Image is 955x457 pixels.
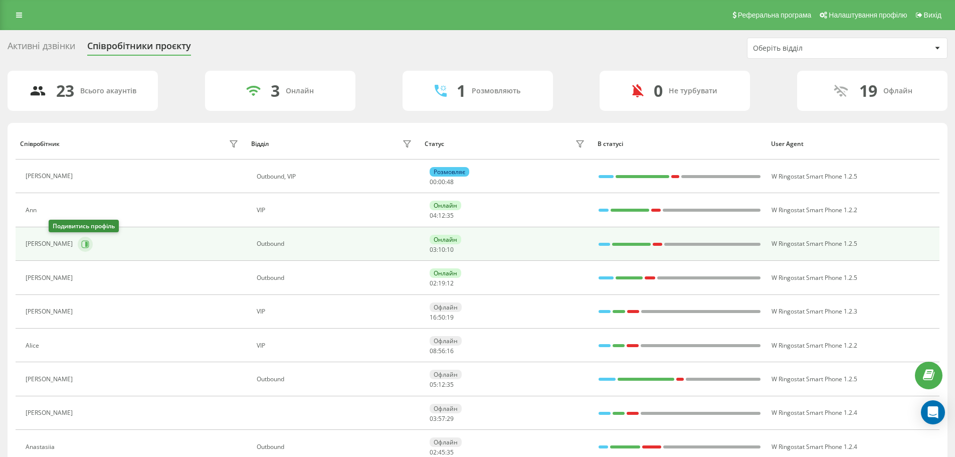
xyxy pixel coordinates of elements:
div: Офлайн [430,336,462,346]
div: 23 [56,81,74,100]
div: [PERSON_NAME] [26,173,75,180]
div: Онлайн [286,87,314,95]
div: Open Intercom Messenger [921,400,945,424]
div: Оutbound [257,376,415,383]
span: 19 [447,313,454,322]
div: Онлайн [430,268,461,278]
div: VIP [257,207,415,214]
div: Офлайн [430,437,462,447]
div: Онлайн [430,235,461,244]
div: [PERSON_NAME] [26,240,75,247]
div: : : [430,415,454,422]
div: Розмовляють [472,87,520,95]
div: Ann [26,207,39,214]
div: Подивитись профіль [49,220,119,232]
span: 57 [438,414,445,423]
span: 02 [430,448,437,456]
span: 00 [430,178,437,186]
div: [PERSON_NAME] [26,308,75,315]
span: Реферальна програма [738,11,812,19]
span: 05 [430,380,437,389]
span: W Ringostat Smart Phone 1.2.3 [772,307,857,316]
span: W Ringostat Smart Phone 1.2.5 [772,273,857,282]
span: Налаштування профілю [829,11,907,19]
span: 35 [447,448,454,456]
span: W Ringostat Smart Phone 1.2.5 [772,172,857,181]
span: 48 [447,178,454,186]
span: 04 [430,211,437,220]
div: : : [430,348,454,355]
div: Онлайн [430,201,461,210]
div: Відділ [251,140,269,147]
span: W Ringostat Smart Phone 1.2.2 [772,206,857,214]
span: 12 [438,211,445,220]
div: : : [430,246,454,253]
div: Всього акаунтів [80,87,136,95]
span: 29 [447,414,454,423]
div: Розмовляє [430,167,469,177]
div: : : [430,212,454,219]
span: W Ringostat Smart Phone 1.2.2 [772,341,857,350]
div: [PERSON_NAME] [26,274,75,281]
span: 35 [447,380,454,389]
div: В статусі [598,140,761,147]
div: VIP [257,308,415,315]
div: Офлайн [430,370,462,379]
span: 02 [430,279,437,287]
div: 19 [859,81,877,100]
span: W Ringostat Smart Phone 1.2.5 [772,375,857,383]
span: 12 [447,279,454,287]
div: Оutbound [257,240,415,247]
div: [PERSON_NAME] [26,409,75,416]
div: : : [430,314,454,321]
div: Активні дзвінки [8,41,75,56]
div: Статус [425,140,444,147]
div: Оutbound [257,443,415,450]
span: 10 [438,245,445,254]
span: 08 [430,347,437,355]
span: 12 [438,380,445,389]
div: : : [430,449,454,456]
span: Вихід [924,11,941,19]
div: Оutbound, VIP [257,173,415,180]
div: User Agent [771,140,935,147]
div: Anastasiia [26,443,57,450]
div: Alice [26,342,42,349]
div: Оберіть відділ [753,44,873,53]
span: 16 [447,347,454,355]
div: Офлайн [430,302,462,312]
div: Не турбувати [669,87,717,95]
span: 35 [447,211,454,220]
div: [PERSON_NAME] [26,376,75,383]
div: Співробітники проєкту [87,41,191,56]
span: W Ringostat Smart Phone 1.2.4 [772,408,857,417]
span: 45 [438,448,445,456]
span: 56 [438,347,445,355]
span: 03 [430,414,437,423]
div: 1 [457,81,466,100]
div: 0 [654,81,663,100]
span: 00 [438,178,445,186]
div: Оutbound [257,274,415,281]
span: W Ringostat Smart Phone 1.2.4 [772,442,857,451]
span: 19 [438,279,445,287]
div: VIP [257,342,415,349]
div: Офлайн [883,87,912,95]
span: 16 [430,313,437,322]
div: : : [430,381,454,388]
div: Співробітник [20,140,60,147]
div: Офлайн [430,404,462,413]
div: : : [430,179,454,186]
div: : : [430,280,454,287]
span: 03 [430,245,437,254]
span: 50 [438,313,445,322]
span: 10 [447,245,454,254]
span: W Ringostat Smart Phone 1.2.5 [772,239,857,248]
div: 3 [271,81,280,100]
